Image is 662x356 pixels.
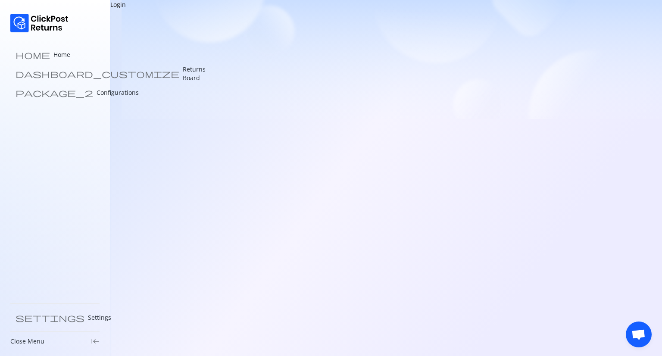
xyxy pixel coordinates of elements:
span: dashboard_customize [16,69,179,78]
span: home [16,50,50,59]
div: Close Menukeyboard_tab_rtl [10,337,100,346]
a: settings Settings [10,309,100,326]
span: package_2 [16,88,93,97]
span: keyboard_tab_rtl [91,337,100,346]
p: Home [53,50,70,59]
a: dashboard_customize Returns Board [10,65,100,82]
div: Open chat [626,322,652,347]
p: Returns Board [183,65,206,82]
a: home Home [10,46,100,63]
p: Configurations [97,88,139,97]
a: package_2 Configurations [10,84,100,101]
img: Logo [10,14,69,32]
p: Settings [88,313,111,322]
span: settings [16,313,84,322]
p: Close Menu [10,337,44,346]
